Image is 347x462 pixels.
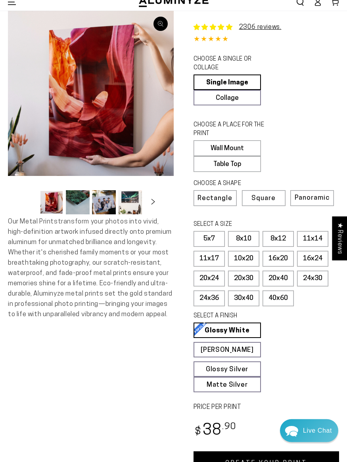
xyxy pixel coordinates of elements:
label: 11x17 [194,251,225,267]
button: Load image 4 in gallery view [118,190,142,214]
label: 40x60 [263,290,294,306]
a: Single Image [194,74,261,90]
legend: CHOOSE A PLACE FOR THE PRINT [194,121,278,138]
a: [PERSON_NAME] [194,342,261,357]
div: Click to open Judge.me floating reviews tab [332,216,347,260]
span: Square [251,195,276,202]
button: Slide right [144,194,162,211]
legend: CHOOSE A SHAPE [194,179,278,188]
span: Rectangle [197,195,232,202]
label: 30x40 [228,290,259,306]
label: 16x20 [263,251,294,267]
a: Glossy Silver [194,361,261,377]
a: Matte Silver [194,377,261,392]
sup: .90 [222,422,236,431]
label: Table Top [194,156,261,172]
label: 24x30 [297,271,328,286]
button: Load image 1 in gallery view [40,190,63,214]
legend: SELECT A FINISH [194,312,278,321]
label: 20x30 [228,271,259,286]
a: 2306 reviews. [239,24,282,31]
label: PRICE PER PRINT [194,403,339,412]
label: 20x24 [194,271,225,286]
button: Slide left [20,194,37,211]
label: 20x40 [263,271,294,286]
legend: CHOOSE A SINGLE OR COLLAGE [194,55,278,73]
legend: SELECT A SIZE [194,220,278,229]
div: Chat widget toggle [280,419,338,442]
span: Panoramic [295,195,330,201]
media-gallery: Gallery Viewer [8,11,174,217]
div: 4.85 out of 5.0 stars [194,34,339,46]
label: 5x7 [194,231,225,247]
label: Wall Mount [194,140,261,156]
div: Contact Us Directly [303,419,332,442]
label: 24x36 [194,290,225,306]
button: Load image 3 in gallery view [92,190,116,214]
bdi: 38 [194,423,237,439]
label: 11x14 [297,231,328,247]
a: Glossy White [194,323,261,338]
label: 10x20 [228,251,259,267]
label: 8x12 [263,231,294,247]
a: Collage [194,90,261,105]
button: Load image 2 in gallery view [66,190,90,214]
label: 8x10 [228,231,259,247]
span: Our Metal Prints transform your photos into vivid, high-definition artwork infused directly onto ... [8,218,173,318]
label: 16x24 [297,251,328,267]
span: $ [195,427,201,437]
